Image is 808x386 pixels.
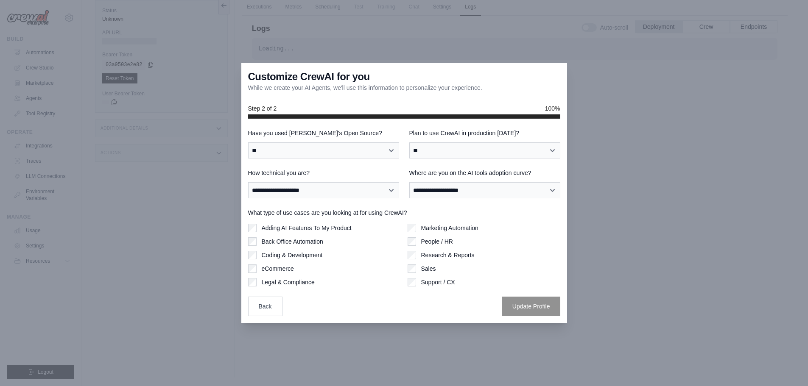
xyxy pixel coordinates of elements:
label: People / HR [421,237,453,246]
div: Widget de chat [766,345,808,386]
label: Adding AI Features To My Product [262,224,352,232]
span: 100% [545,104,560,113]
label: Plan to use CrewAI in production [DATE]? [409,129,560,137]
label: Back Office Automation [262,237,323,246]
iframe: Chat Widget [766,345,808,386]
label: eCommerce [262,264,294,273]
label: Where are you on the AI tools adoption curve? [409,169,560,177]
label: Coding & Development [262,251,323,259]
label: Have you used [PERSON_NAME]'s Open Source? [248,129,399,137]
label: How technical you are? [248,169,399,177]
label: Support / CX [421,278,455,286]
button: Back [248,297,282,316]
p: While we create your AI Agents, we'll use this information to personalize your experience. [248,83,482,92]
h3: Customize CrewAI for you [248,70,370,83]
label: Legal & Compliance [262,278,315,286]
span: Step 2 of 2 [248,104,277,113]
label: Research & Reports [421,251,475,259]
label: Sales [421,264,436,273]
label: What type of use cases are you looking at for using CrewAI? [248,208,560,217]
button: Update Profile [502,297,560,316]
label: Marketing Automation [421,224,478,232]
